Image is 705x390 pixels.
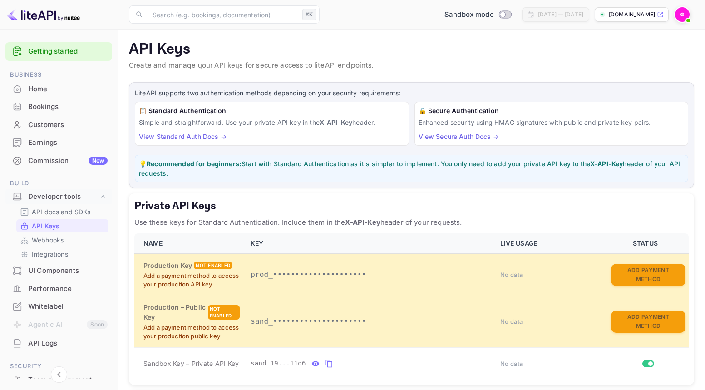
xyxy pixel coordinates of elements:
div: UI Components [28,266,108,276]
div: Switch to Production mode [441,10,515,20]
a: Home [5,80,112,97]
p: API Keys [32,221,59,231]
h6: Production Key [143,261,192,271]
p: [DOMAIN_NAME] [609,10,655,19]
div: Home [5,80,112,98]
div: Bookings [5,98,112,116]
a: Team management [5,371,112,388]
p: prod_••••••••••••••••••••• [251,269,489,280]
p: Webhooks [32,235,64,245]
p: Create and manage your API keys for secure access to liteAPI endpoints. [129,60,694,71]
p: Add a payment method to access your production API key [143,272,240,289]
a: Add Payment Method [611,270,685,278]
p: API docs and SDKs [32,207,91,217]
div: Webhooks [16,233,108,247]
a: Whitelabel [5,298,112,315]
a: API Logs [5,335,112,351]
div: CommissionNew [5,152,112,170]
div: New [89,157,108,165]
th: NAME [134,233,245,254]
h6: 🔒 Secure Authentication [419,106,685,116]
div: Whitelabel [5,298,112,316]
div: Earnings [28,138,108,148]
a: Add Payment Method [611,317,685,325]
div: Commission [28,156,108,166]
a: UI Components [5,262,112,279]
p: Integrations [32,249,68,259]
p: Simple and straightforward. Use your private API key in the header. [139,118,405,127]
div: Team management [28,375,108,385]
div: Integrations [16,247,108,261]
div: Developer tools [28,192,99,202]
p: Add a payment method to access your production public key [143,323,240,341]
img: GetHotelDeals [675,7,690,22]
div: Performance [5,280,112,298]
a: API docs and SDKs [20,207,105,217]
h6: Production – Public Key [143,302,206,322]
div: Whitelabel [28,301,108,312]
a: Bookings [5,98,112,115]
th: STATUS [606,233,689,254]
img: LiteAPI logo [7,7,80,22]
span: Build [5,178,112,188]
strong: X-API-Key [345,218,380,227]
span: Sandbox Key – Private API Key [143,360,239,367]
th: KEY [245,233,494,254]
div: Not enabled [194,262,232,269]
div: API Keys [16,219,108,232]
button: Add Payment Method [611,311,685,333]
div: Performance [28,284,108,294]
p: API Keys [129,40,694,59]
div: UI Components [5,262,112,280]
span: sand_19...11d6 [251,359,306,368]
div: Earnings [5,134,112,152]
strong: Recommended for beginners: [147,160,242,168]
a: View Standard Auth Docs → [139,133,227,140]
div: ⌘K [302,9,316,20]
span: No data [500,271,523,278]
div: API Logs [28,338,108,349]
div: API Logs [5,335,112,352]
div: Getting started [5,42,112,61]
p: Enhanced security using HMAC signatures with public and private key pairs. [419,118,685,127]
strong: X-API-Key [590,160,623,168]
div: Bookings [28,102,108,112]
div: Not enabled [208,305,240,320]
span: Business [5,70,112,80]
span: No data [500,360,523,367]
div: Developer tools [5,189,112,205]
a: API Keys [20,221,105,231]
h5: Private API Keys [134,199,689,213]
button: Collapse navigation [51,366,67,383]
a: Customers [5,116,112,133]
table: private api keys table [134,233,689,380]
div: API docs and SDKs [16,205,108,218]
strong: X-API-Key [320,118,352,126]
div: [DATE] — [DATE] [538,10,583,19]
a: CommissionNew [5,152,112,169]
a: Performance [5,280,112,297]
p: 💡 Start with Standard Authentication as it's simpler to implement. You only need to add your priv... [139,159,684,178]
th: LIVE USAGE [495,233,606,254]
a: Webhooks [20,235,105,245]
span: Security [5,361,112,371]
input: Search (e.g. bookings, documentation) [147,5,299,24]
a: Integrations [20,249,105,259]
div: Home [28,84,108,94]
span: No data [500,318,523,325]
a: Earnings [5,134,112,151]
p: sand_••••••••••••••••••••• [251,316,489,327]
p: Use these keys for Standard Authentication. Include them in the header of your requests. [134,217,689,228]
button: Add Payment Method [611,264,685,286]
div: Customers [5,116,112,134]
a: View Secure Auth Docs → [419,133,499,140]
a: Getting started [28,46,108,57]
p: LiteAPI supports two authentication methods depending on your security requirements: [135,88,688,98]
div: Customers [28,120,108,130]
h6: 📋 Standard Authentication [139,106,405,116]
span: Sandbox mode [444,10,494,20]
